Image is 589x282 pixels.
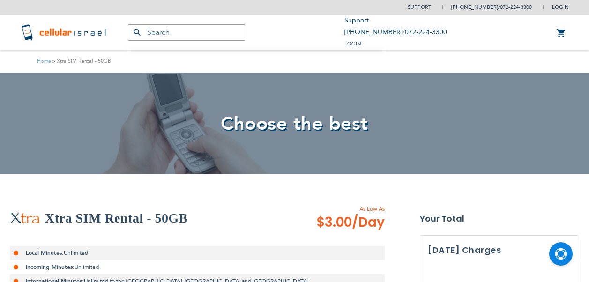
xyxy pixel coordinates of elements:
img: Cellular Israel [21,23,109,42]
strong: Your Total [420,212,579,226]
img: Xtra SIM Rental - 50GB [10,212,40,224]
li: Unlimited [10,260,385,274]
a: [PHONE_NUMBER] [344,28,403,37]
li: Unlimited [10,246,385,260]
span: Login [552,4,569,11]
strong: Incoming Minutes: [26,263,75,271]
a: Home [37,58,51,65]
li: / [442,0,532,14]
a: Support [344,16,369,25]
span: /Day [352,213,385,232]
a: [PHONE_NUMBER] [451,4,498,11]
a: 072-224-3300 [500,4,532,11]
span: $3.00 [316,213,385,232]
a: 072-224-3300 [405,28,447,37]
li: / [344,27,447,38]
span: Choose the best [221,111,368,137]
span: As Low As [291,205,385,213]
h3: [DATE] Charges [428,243,571,257]
span: Login [344,40,361,47]
strong: Local Minutes: [26,249,64,257]
input: Search [128,24,245,41]
li: Xtra SIM Rental - 50GB [51,57,111,66]
a: Support [408,4,431,11]
h2: Xtra SIM Rental - 50GB [45,209,188,228]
